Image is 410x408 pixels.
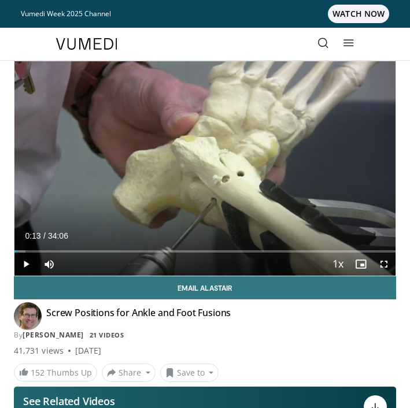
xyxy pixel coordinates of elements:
span: / [43,231,46,240]
button: Share [102,364,156,382]
a: 152 Thumbs Up [14,364,97,381]
span: 41,731 views [14,345,64,357]
span: WATCH NOW [328,5,389,23]
a: 21 Videos [86,330,128,340]
button: Save to [160,364,219,382]
span: 152 [31,367,45,378]
img: VuMedi Logo [56,38,117,50]
button: Mute [38,253,61,276]
button: Enable picture-in-picture mode [349,253,372,276]
a: Email Alastair [14,276,396,299]
img: Avatar [14,302,42,330]
h4: Screw Positions for Ankle and Foot Fusions [46,307,231,325]
div: Progress Bar [14,250,396,253]
a: Vumedi Week 2025 ChannelWATCH NOW [21,5,389,23]
span: 34:06 [48,231,68,240]
div: [DATE] [75,345,101,357]
video-js: Video Player [14,61,396,276]
a: [PERSON_NAME] [23,330,84,340]
button: Play [14,253,38,276]
p: See Related Videos [23,395,165,407]
span: 0:13 [25,231,40,240]
div: By [14,330,396,340]
button: Playback Rate [326,253,349,276]
button: Fullscreen [372,253,396,276]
